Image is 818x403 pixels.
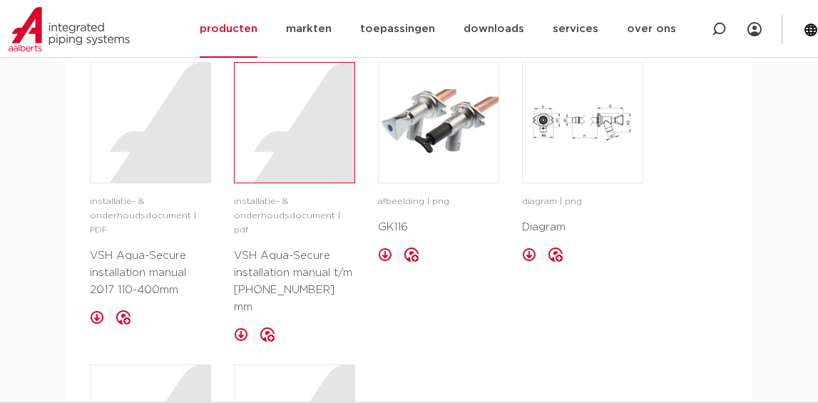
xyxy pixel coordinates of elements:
a: image for Diagram [522,62,643,183]
p: VSH Aqua-Secure installation manual 2017 110-400mm [90,248,211,299]
p: diagram | png [522,195,643,209]
p: installatie- & onderhoudsdocument | pdf [234,195,355,238]
img: image for GK116 [379,63,499,183]
p: GK116 [378,219,499,236]
a: image for GK116 [378,62,499,183]
p: afbeelding | png [378,195,499,209]
p: VSH Aqua-Secure installation manual t/m [PHONE_NUMBER] mm [234,248,355,316]
p: Diagram [522,219,643,236]
img: image for Diagram [523,63,643,183]
p: installatie- & onderhoudsdocument | PDF [90,195,211,238]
